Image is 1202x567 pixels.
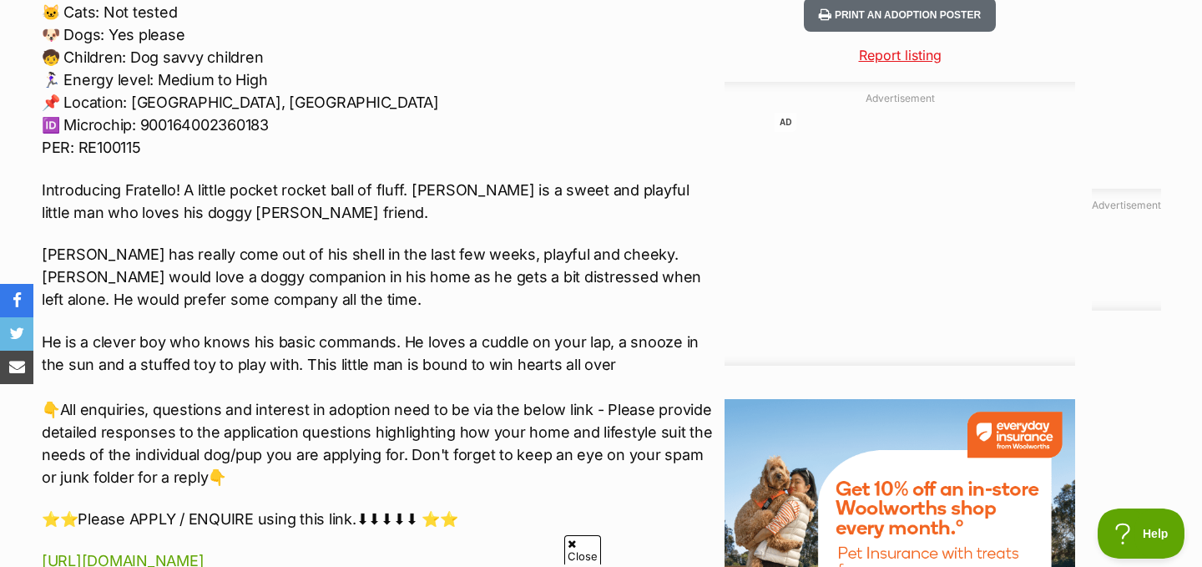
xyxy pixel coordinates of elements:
span: Close [564,535,601,564]
div: Advertisement [1092,189,1161,311]
p: [PERSON_NAME] has really come out of his shell in the last few weeks, playful and cheeky. [PERSON... [42,243,716,311]
p: He is a clever boy who knows his basic commands. He loves a cuddle on your lap, a snooze in the s... [42,331,716,489]
span: AD [775,113,796,132]
p: Introducing Fratello! A little pocket rocket ball of fluff. [PERSON_NAME] is a sweet and playful ... [42,179,716,224]
div: Advertisement [725,82,1075,366]
p: ⭐⭐Please APPLY / ENQUIRE using this link.⬇⬇⬇⬇⬇ ⭐⭐ [42,508,716,530]
iframe: Help Scout Beacon - Open [1098,509,1185,559]
iframe: Advertisement [775,113,1025,349]
a: Report listing [725,45,1075,65]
